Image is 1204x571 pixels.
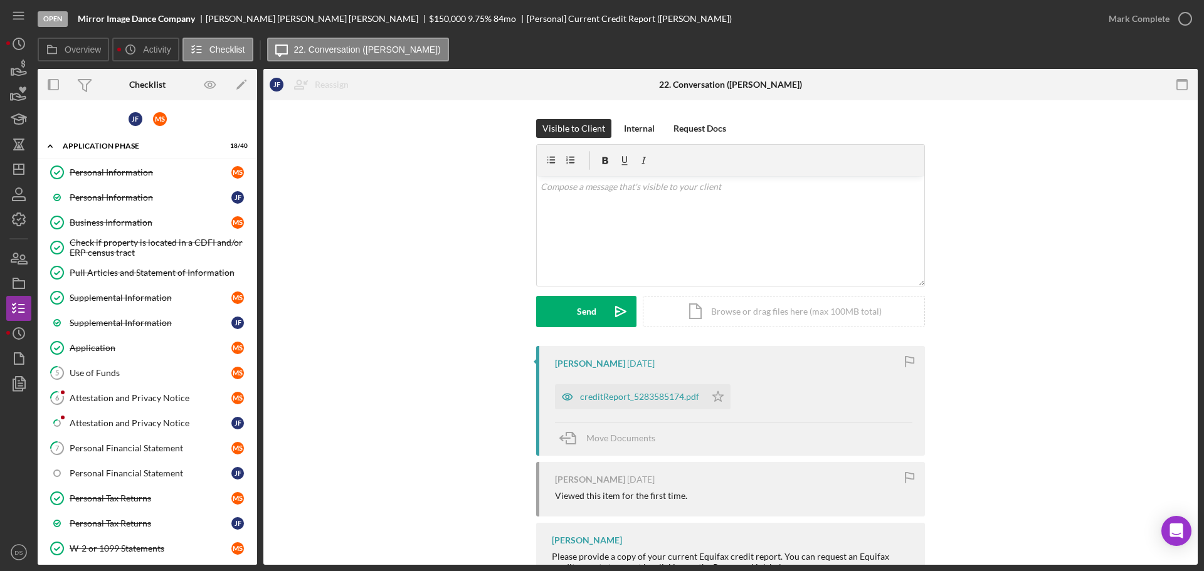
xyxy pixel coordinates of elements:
div: M S [231,542,244,555]
label: Activity [143,45,171,55]
div: Attestation and Privacy Notice [70,418,231,428]
div: M S [231,392,244,404]
div: [PERSON_NAME] [555,359,625,369]
div: J F [231,317,244,329]
div: Request Docs [673,119,726,138]
div: M S [153,112,167,126]
div: Viewed this item for the first time. [555,491,687,501]
div: [PERSON_NAME] [552,535,622,545]
div: 22. Conversation ([PERSON_NAME]) [659,80,802,90]
button: DS [6,540,31,565]
div: Mark Complete [1109,6,1170,31]
a: Personal InformationJF [44,185,251,210]
label: 22. Conversation ([PERSON_NAME]) [294,45,441,55]
div: Internal [624,119,655,138]
div: Personal Financial Statement [70,468,231,478]
div: M S [231,442,244,454]
div: Reassign [315,72,349,97]
div: Personal Tax Returns [70,493,231,503]
button: Move Documents [555,422,668,454]
a: ApplicationMS [44,335,251,360]
div: [PERSON_NAME] [PERSON_NAME] [PERSON_NAME] [206,14,429,24]
a: Personal InformationMS [44,160,251,185]
span: Move Documents [586,432,655,443]
div: Personal Information [70,192,231,202]
button: Overview [38,38,109,61]
button: Activity [112,38,179,61]
div: J F [270,78,283,92]
tspan: 7 [55,444,60,452]
div: J F [231,467,244,479]
button: Checklist [182,38,253,61]
text: DS [14,549,23,556]
div: Check if property is located in a CDFI and/or ERP census tract [70,238,250,258]
div: 84 mo [494,14,516,24]
div: W-2 or 1099 Statements [70,543,231,553]
div: creditReport_5283585174.pdf [580,392,699,402]
a: Supplemental InformationMS [44,285,251,310]
a: Check if property is located in a CDFI and/or ERP census tract [44,235,251,260]
div: 9.75 % [468,14,492,24]
div: Open Intercom Messenger [1161,516,1191,546]
div: J F [231,417,244,429]
div: Send [577,296,596,327]
div: J F [129,112,142,126]
div: J F [231,191,244,204]
button: creditReport_5283585174.pdf [555,384,731,409]
a: Personal Financial StatementJF [44,461,251,486]
label: Checklist [209,45,245,55]
time: 2025-10-10 19:41 [627,474,655,485]
div: Personal Information [70,167,231,177]
button: JFReassign [263,72,361,97]
button: Send [536,296,636,327]
div: Pull Articles and Statement of Information [70,268,250,278]
div: [Personal] Current Credit Report ([PERSON_NAME]) [527,14,732,24]
tspan: 5 [55,369,59,377]
div: [PERSON_NAME] [555,474,625,485]
div: Business Information [70,217,231,228]
div: Use of Funds [70,368,231,378]
a: 5Use of FundsMS [44,360,251,385]
time: 2025-10-10 19:46 [627,359,655,369]
a: 7Personal Financial StatementMS [44,436,251,461]
tspan: 6 [55,394,60,402]
button: Internal [618,119,661,138]
button: Visible to Client [536,119,611,138]
div: Personal Tax Returns [70,518,231,528]
a: Personal Tax ReturnsMS [44,486,251,511]
a: 6Attestation and Privacy NoticeMS [44,385,251,411]
a: W-2 or 1099 StatementsMS [44,536,251,561]
div: M S [231,291,244,304]
div: Personal Financial Statement [70,443,231,453]
div: M S [231,216,244,229]
span: $150,000 [429,13,466,24]
div: J F [231,517,244,530]
div: M S [231,342,244,354]
button: Mark Complete [1096,6,1198,31]
a: Pull Articles and Statement of Information [44,260,251,285]
div: Open [38,11,68,27]
div: M S [231,166,244,179]
div: Application Phase [63,142,216,150]
div: Attestation and Privacy Notice [70,393,231,403]
div: M S [231,367,244,379]
div: Supplemental Information [70,318,231,328]
div: Checklist [129,80,166,90]
div: Application [70,343,231,353]
div: Supplemental Information [70,293,231,303]
a: Business InformationMS [44,210,251,235]
b: Mirror Image Dance Company [78,14,195,24]
button: 22. Conversation ([PERSON_NAME]) [267,38,449,61]
div: 18 / 40 [225,142,248,150]
div: M S [231,492,244,505]
div: Visible to Client [542,119,605,138]
button: Request Docs [667,119,732,138]
a: Personal Tax ReturnsJF [44,511,251,536]
a: Supplemental InformationJF [44,310,251,335]
label: Overview [65,45,101,55]
a: Attestation and Privacy NoticeJF [44,411,251,436]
